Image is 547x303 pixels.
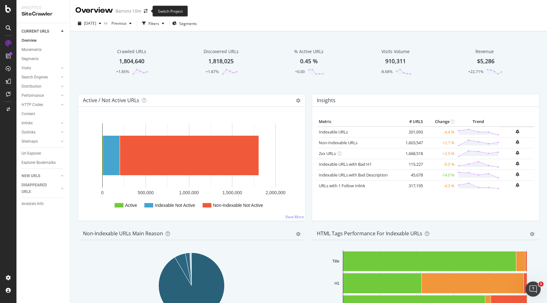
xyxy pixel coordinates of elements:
[22,92,59,99] a: Performance
[204,48,239,55] div: Discovered URLs
[179,21,197,26] span: Segments
[319,161,372,167] a: Indexable URLs with Bad H1
[117,48,146,55] div: Crawled URLs
[22,56,39,62] div: Segments
[138,190,154,195] text: 500,000
[516,130,519,134] div: bell-plus
[83,96,139,105] h4: Active / Not Active URLs
[294,48,324,55] div: % Active URLs
[22,65,59,71] a: Visits
[22,201,44,207] div: Analysis Info
[516,172,519,176] div: bell-plus
[22,46,66,53] a: Movements
[399,180,424,191] td: 317,195
[75,18,104,28] button: [DATE]
[335,281,340,286] text: H1
[22,129,35,136] div: Outlinks
[332,259,340,263] text: Title
[319,151,336,156] a: 2xx URLs
[399,170,424,180] td: 45,678
[116,69,129,74] div: +1.85%
[116,8,141,14] div: Barrons 10m
[317,117,399,127] th: Metric
[148,21,159,26] div: Filters
[172,18,197,28] button: Segments
[22,10,65,18] div: SiteCrawler
[319,183,365,189] a: URLs with 1 Follow Inlink
[22,138,38,145] div: Sitemaps
[22,5,65,10] div: Analytics
[22,37,37,44] div: Overview
[516,151,519,155] div: bell-plus
[538,281,544,287] span: 1
[22,37,66,44] a: Overview
[530,232,534,236] div: gear
[285,214,304,220] a: View More
[109,21,127,26] span: Previous
[206,69,219,74] div: +1.87%
[424,127,456,138] td: -4.4 %
[296,98,300,103] i: Options
[516,183,519,187] div: bell-plus
[22,159,66,166] a: Explorer Bookmarks
[22,150,41,157] div: Url Explorer
[295,69,305,74] div: +0.00
[83,117,300,216] svg: A chart.
[22,74,48,81] div: Search Engines
[516,162,519,166] div: bell-plus
[22,120,33,127] div: Inlinks
[475,48,494,55] span: Revenue
[22,173,59,179] a: NEW URLS
[319,140,357,145] a: Non-Indexable URLs
[22,111,66,117] a: Content
[22,65,31,71] div: Visits
[22,138,59,145] a: Sitemaps
[296,232,300,236] div: gear
[399,137,424,148] td: 1,603,547
[22,129,59,136] a: Outlinks
[22,83,41,90] div: Distribution
[208,57,234,65] div: 1,818,025
[155,203,195,208] text: Indexable Not Active
[266,190,285,195] text: 2,000,000
[399,127,424,138] td: 201,093
[84,21,96,26] span: 2025 Sep. 19th
[424,159,456,170] td: -0.5 %
[300,57,318,65] div: 0.45 %
[381,48,410,55] div: Visits Volume
[317,230,422,237] div: HTML Tags Performance for Indexable URLs
[223,190,242,195] text: 1,500,000
[22,159,56,166] div: Explorer Bookmarks
[424,170,456,180] td: -14.0 %
[22,83,59,90] a: Distribution
[424,148,456,159] td: +2.5 %
[22,120,59,127] a: Inlinks
[22,92,44,99] div: Performance
[477,57,494,65] span: $5,286
[104,20,109,26] span: vs
[153,6,188,17] div: Switch Project
[22,28,49,35] div: CURRENT URLS
[399,148,424,159] td: 1,668,518
[22,102,59,108] a: HTTP Codes
[22,173,40,179] div: NEW URLS
[22,102,43,108] div: HTTP Codes
[424,137,456,148] td: +2.7 %
[525,281,541,297] iframe: Intercom live chat
[516,140,519,144] div: bell-plus
[125,203,137,208] text: Active
[101,190,104,195] text: 0
[83,230,163,237] div: Non-Indexable URLs Main Reason
[399,117,424,127] th: # URLS
[140,18,167,28] button: Filters
[456,117,501,127] th: Trend
[22,182,59,195] a: DISAPPEARED URLS
[179,190,199,195] text: 1,000,000
[319,129,348,135] a: Indexable URLs
[22,182,53,195] div: DISAPPEARED URLS
[424,180,456,191] td: -4.3 %
[22,111,35,117] div: Content
[385,57,406,65] div: 910,311
[22,201,66,207] a: Analysis Info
